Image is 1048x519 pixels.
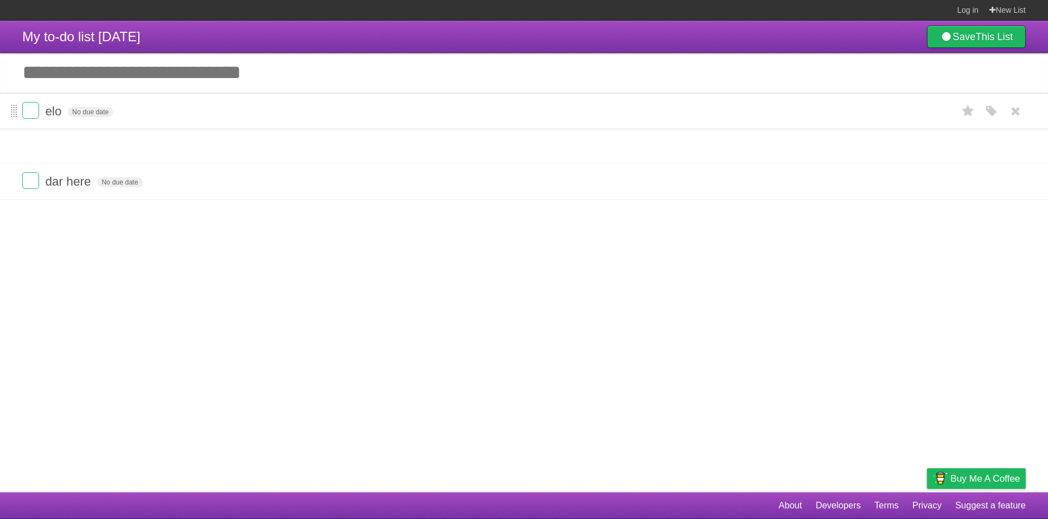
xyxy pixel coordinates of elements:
span: No due date [68,107,113,117]
label: Done [22,172,39,189]
span: dar here [45,174,94,188]
span: No due date [97,177,142,187]
a: Developers [815,495,861,516]
span: Buy me a coffee [950,469,1020,488]
a: Terms [875,495,899,516]
a: Suggest a feature [955,495,1026,516]
a: Privacy [912,495,941,516]
span: My to-do list [DATE] [22,29,141,44]
a: Buy me a coffee [927,468,1026,489]
label: Done [22,102,39,119]
img: Buy me a coffee [933,469,948,488]
a: SaveThis List [927,26,1026,48]
b: This List [975,31,1013,42]
a: About [779,495,802,516]
span: elo [45,104,64,118]
label: Star task [958,102,979,120]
